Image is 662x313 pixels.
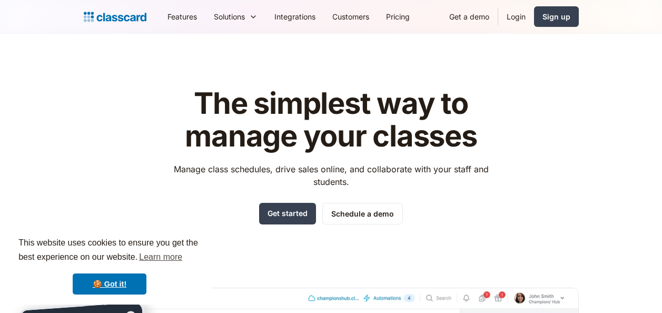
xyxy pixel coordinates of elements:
[8,227,211,305] div: cookieconsent
[542,11,570,22] div: Sign up
[214,11,245,22] div: Solutions
[324,5,378,28] a: Customers
[18,237,201,265] span: This website uses cookies to ensure you get the best experience on our website.
[137,249,184,265] a: learn more about cookies
[259,203,316,224] a: Get started
[378,5,418,28] a: Pricing
[322,203,403,224] a: Schedule a demo
[534,6,579,27] a: Sign up
[84,9,146,24] a: home
[164,163,498,188] p: Manage class schedules, drive sales online, and collaborate with your staff and students.
[164,87,498,152] h1: The simplest way to manage your classes
[441,5,498,28] a: Get a demo
[266,5,324,28] a: Integrations
[205,5,266,28] div: Solutions
[159,5,205,28] a: Features
[73,273,146,295] a: dismiss cookie message
[498,5,534,28] a: Login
